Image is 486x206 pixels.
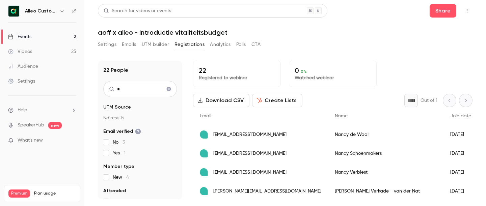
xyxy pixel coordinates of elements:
[200,149,208,157] img: aaff.nl
[328,125,443,144] div: Nancy de Waal
[163,84,174,94] button: Clear search
[236,39,246,50] button: Polls
[251,39,261,50] button: CTA
[213,169,287,176] span: [EMAIL_ADDRESS][DOMAIN_NAME]
[8,6,19,17] img: Alleo Customer Success
[122,39,136,50] button: Emails
[200,114,211,118] span: Email
[48,122,62,129] span: new
[34,191,76,196] span: Plan usage
[450,114,471,118] span: Join date
[213,188,321,195] span: [PERSON_NAME][EMAIL_ADDRESS][DOMAIN_NAME]
[443,125,478,144] div: [DATE]
[8,33,31,40] div: Events
[200,130,208,139] img: aaff.nl
[213,150,287,157] span: [EMAIL_ADDRESS][DOMAIN_NAME]
[328,163,443,182] div: Nancy Verbiest
[103,163,134,170] span: Member type
[199,75,275,81] p: Registered to webinar
[123,140,125,145] span: 3
[98,28,473,36] h1: aaff x alleo - introductie vitaliteitsbudget
[210,39,231,50] button: Analytics
[199,66,275,75] p: 22
[18,137,43,144] span: What's new
[103,66,128,74] h1: 22 People
[142,39,169,50] button: UTM builder
[213,131,287,138] span: [EMAIL_ADDRESS][DOMAIN_NAME]
[443,144,478,163] div: [DATE]
[8,63,38,70] div: Audience
[8,48,32,55] div: Videos
[200,168,208,176] img: aaff.nl
[103,115,177,121] p: No results
[98,39,116,50] button: Settings
[301,69,307,74] span: 0 %
[335,114,348,118] span: Name
[421,97,437,104] p: Out of 1
[104,7,171,14] div: Search for videos or events
[18,107,27,114] span: Help
[295,75,371,81] p: Watched webinar
[443,182,478,201] div: [DATE]
[113,139,125,146] span: No
[8,189,30,198] span: Premium
[113,150,126,156] span: Yes
[252,94,302,107] button: Create Lists
[328,144,443,163] div: Nancy Schoenmakers
[174,39,205,50] button: Registrations
[103,128,141,135] span: Email verified
[126,175,129,180] span: 4
[430,4,456,18] button: Share
[295,66,371,75] p: 0
[124,151,126,155] span: 1
[18,122,44,129] a: SpeakerHub
[193,94,249,107] button: Download CSV
[328,182,443,201] div: [PERSON_NAME] Verkade - van der Nat
[113,174,129,181] span: New
[113,198,125,205] span: No
[443,163,478,182] div: [DATE]
[25,8,57,14] h6: Alleo Customer Success
[8,78,35,85] div: Settings
[103,104,131,111] span: UTM Source
[103,187,126,194] span: Attended
[8,107,76,114] li: help-dropdown-opener
[200,187,208,195] img: aaff.nl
